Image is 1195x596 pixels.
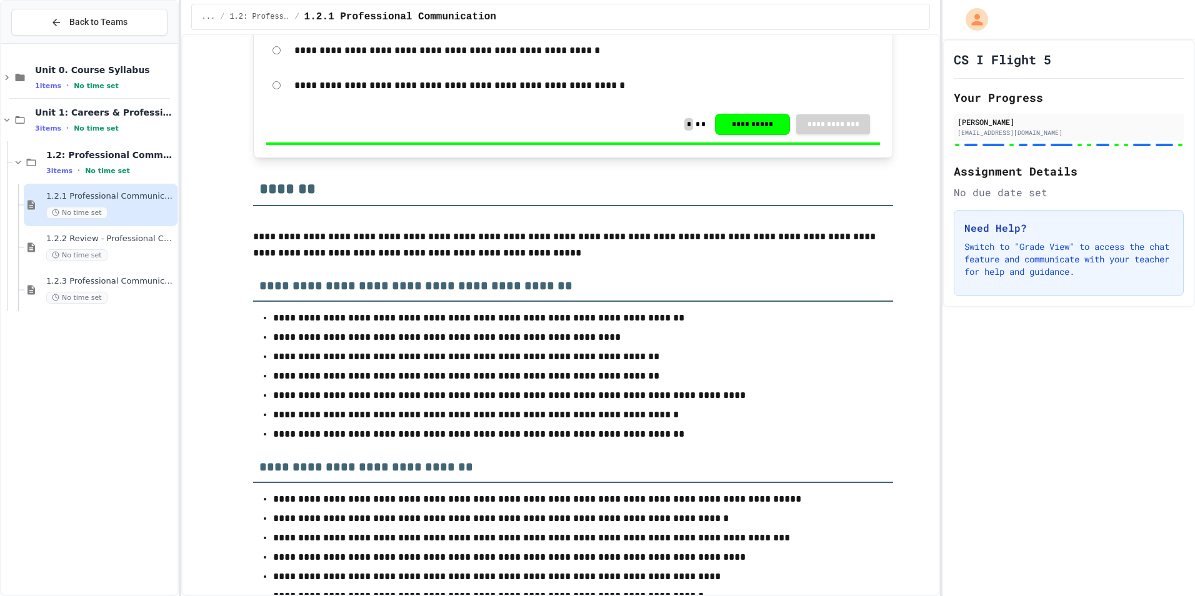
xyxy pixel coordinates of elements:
[964,241,1173,278] p: Switch to "Grade View" to access the chat feature and communicate with your teacher for help and ...
[952,5,991,34] div: My Account
[46,191,175,202] span: 1.2.1 Professional Communication
[85,167,130,175] span: No time set
[46,207,107,219] span: No time set
[66,81,69,91] span: •
[74,124,119,132] span: No time set
[35,124,61,132] span: 3 items
[35,82,61,90] span: 1 items
[35,64,175,76] span: Unit 0. Course Syllabus
[294,12,299,22] span: /
[35,107,175,118] span: Unit 1: Careers & Professionalism
[46,249,107,261] span: No time set
[46,167,72,175] span: 3 items
[304,9,496,24] span: 1.2.1 Professional Communication
[46,292,107,304] span: No time set
[957,116,1180,127] div: [PERSON_NAME]
[229,12,289,22] span: 1.2: Professional Communication
[11,9,167,36] button: Back to Teams
[74,82,119,90] span: No time set
[220,12,224,22] span: /
[957,128,1180,137] div: [EMAIL_ADDRESS][DOMAIN_NAME]
[964,221,1173,236] h3: Need Help?
[46,276,175,287] span: 1.2.3 Professional Communication Challenge
[46,149,175,161] span: 1.2: Professional Communication
[954,89,1184,106] h2: Your Progress
[66,123,69,133] span: •
[954,185,1184,200] div: No due date set
[69,16,127,29] span: Back to Teams
[954,51,1051,68] h1: CS I Flight 5
[77,166,80,176] span: •
[46,234,175,244] span: 1.2.2 Review - Professional Communication
[202,12,216,22] span: ...
[954,162,1184,180] h2: Assignment Details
